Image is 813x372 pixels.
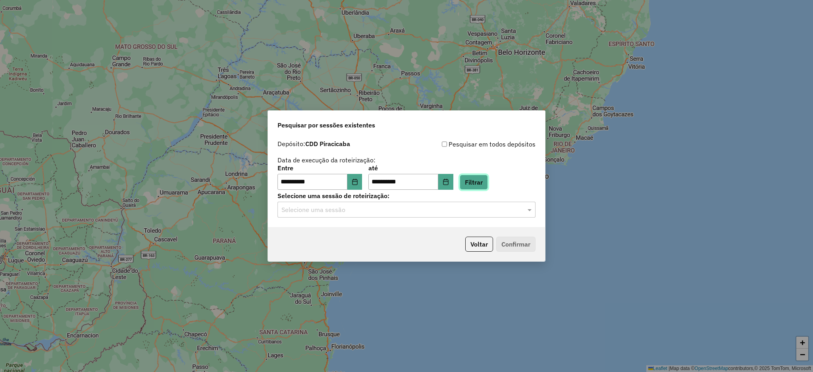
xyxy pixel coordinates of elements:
div: Pesquisar em todos depósitos [406,139,536,149]
label: Data de execução da roteirização: [277,155,376,165]
label: até [368,163,453,173]
button: Filtrar [460,175,488,190]
button: Choose Date [347,174,362,190]
strong: CDD Piracicaba [305,140,350,148]
label: Selecione uma sessão de roteirização: [277,191,536,200]
label: Entre [277,163,362,173]
label: Depósito: [277,139,350,148]
button: Voltar [465,237,493,252]
span: Pesquisar por sessões existentes [277,120,375,130]
button: Choose Date [438,174,453,190]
